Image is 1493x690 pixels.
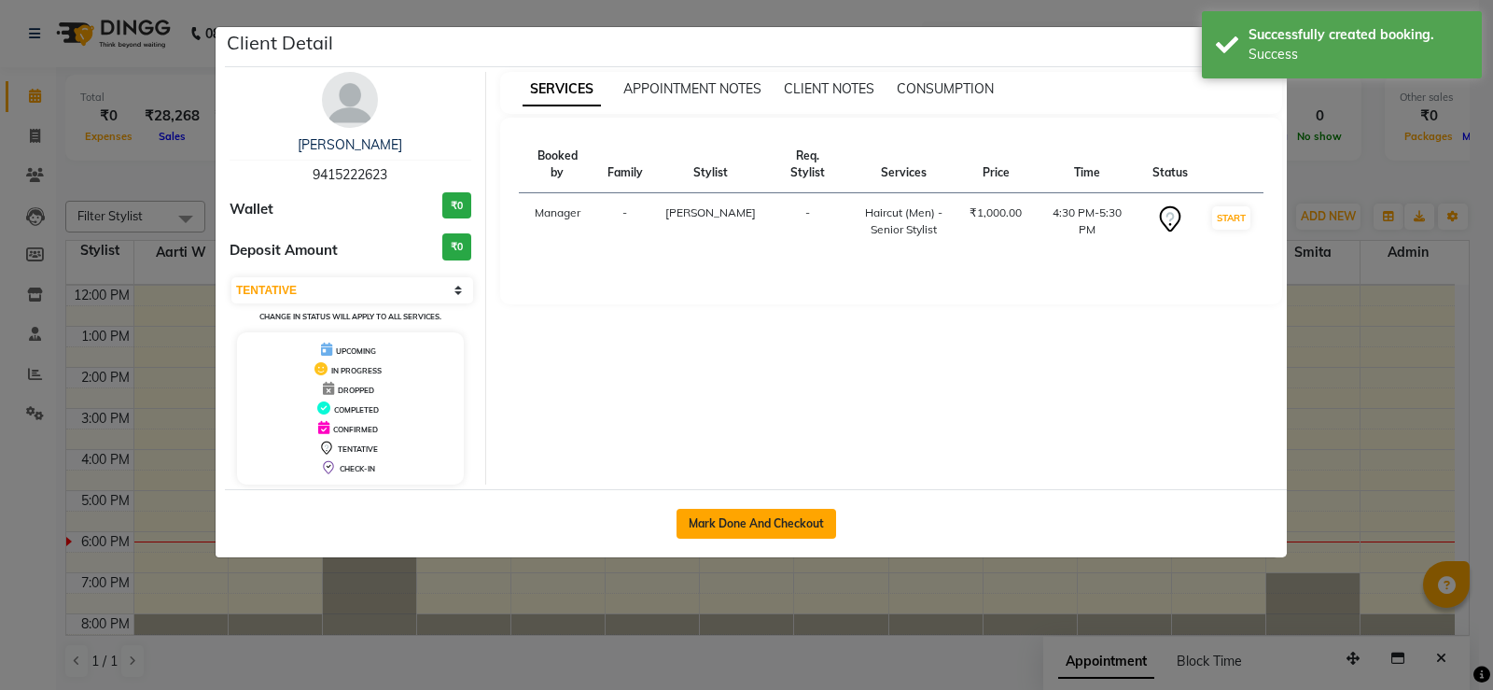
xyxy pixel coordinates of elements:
span: CHECK-IN [340,464,375,473]
h3: ₹0 [442,233,471,261]
a: [PERSON_NAME] [298,136,402,153]
span: Deposit Amount [230,240,338,261]
th: Time [1033,136,1141,193]
div: Success [1249,45,1468,64]
span: COMPLETED [334,405,379,415]
div: ₹1,000.00 [970,204,1022,221]
button: START [1212,206,1250,230]
small: Change in status will apply to all services. [259,312,441,321]
span: [PERSON_NAME] [665,205,756,219]
td: - [767,193,849,250]
td: 4:30 PM-5:30 PM [1033,193,1141,250]
span: CLIENT NOTES [784,80,874,97]
span: CONFIRMED [333,425,378,434]
td: Manager [519,193,596,250]
div: Successfully created booking. [1249,25,1468,45]
h5: Client Detail [227,29,333,57]
th: Status [1141,136,1199,193]
span: IN PROGRESS [331,366,382,375]
span: UPCOMING [336,346,376,356]
th: Booked by [519,136,596,193]
span: 9415222623 [313,166,387,183]
span: Wallet [230,199,273,220]
td: - [596,193,654,250]
th: Price [958,136,1033,193]
span: APPOINTMENT NOTES [623,80,761,97]
button: Mark Done And Checkout [677,509,836,539]
span: TENTATIVE [338,444,378,454]
h3: ₹0 [442,192,471,219]
th: Stylist [654,136,767,193]
span: SERVICES [523,73,601,106]
img: avatar [322,72,378,128]
div: Haircut (Men) - Senior Stylist [860,204,948,238]
th: Family [596,136,654,193]
th: Req. Stylist [767,136,849,193]
span: DROPPED [338,386,374,395]
span: CONSUMPTION [897,80,994,97]
th: Services [849,136,959,193]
